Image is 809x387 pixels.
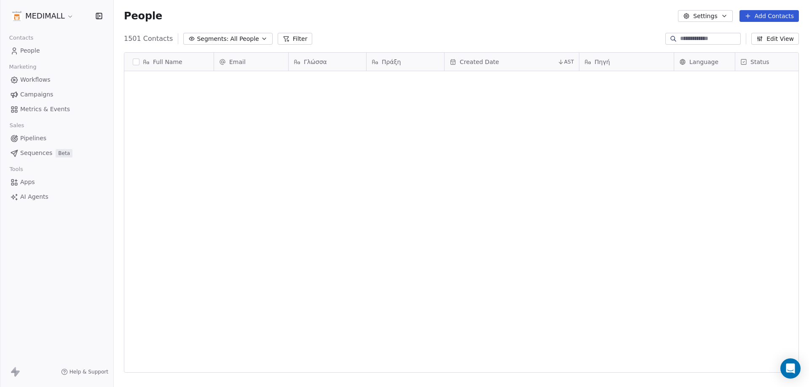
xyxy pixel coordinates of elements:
[445,53,579,71] div: Created DateAST
[70,368,108,375] span: Help & Support
[7,146,107,160] a: SequencesBeta
[6,119,28,132] span: Sales
[678,10,732,22] button: Settings
[56,149,72,157] span: Beta
[20,178,35,187] span: Apps
[124,10,162,22] span: People
[7,175,107,189] a: Apps
[197,35,228,43] span: Segments:
[564,59,574,65] span: AST
[751,33,799,45] button: Edit View
[12,11,22,21] img: Medimall%20logo%20(2).1.jpg
[689,58,718,66] span: Language
[460,58,499,66] span: Created Date
[7,102,107,116] a: Metrics & Events
[214,53,288,71] div: Email
[7,88,107,101] a: Campaigns
[780,358,801,379] div: Open Intercom Messenger
[124,53,214,71] div: Full Name
[10,9,75,23] button: MEDIMALL
[595,58,610,66] span: Πηγή
[7,131,107,145] a: Pipelines
[739,10,799,22] button: Add Contacts
[61,368,108,375] a: Help & Support
[230,35,259,43] span: All People
[124,34,173,44] span: 1501 Contacts
[7,190,107,204] a: AI Agents
[674,53,735,71] div: Language
[750,58,769,66] span: Status
[229,58,246,66] span: Email
[579,53,674,71] div: Πηγή
[5,32,37,44] span: Contacts
[20,149,52,157] span: Sequences
[6,163,27,176] span: Tools
[5,61,40,73] span: Marketing
[20,75,51,84] span: Workflows
[20,192,48,201] span: AI Agents
[367,53,444,71] div: Πράξη
[20,105,70,114] span: Metrics & Events
[20,46,40,55] span: People
[153,58,182,66] span: Full Name
[382,58,401,66] span: Πράξη
[7,73,107,87] a: Workflows
[7,44,107,58] a: People
[25,11,65,21] span: MEDIMALL
[20,90,53,99] span: Campaigns
[20,134,46,143] span: Pipelines
[278,33,313,45] button: Filter
[124,71,214,373] div: grid
[304,58,327,66] span: Γλώσσα
[735,53,803,71] div: Status
[289,53,366,71] div: Γλώσσα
